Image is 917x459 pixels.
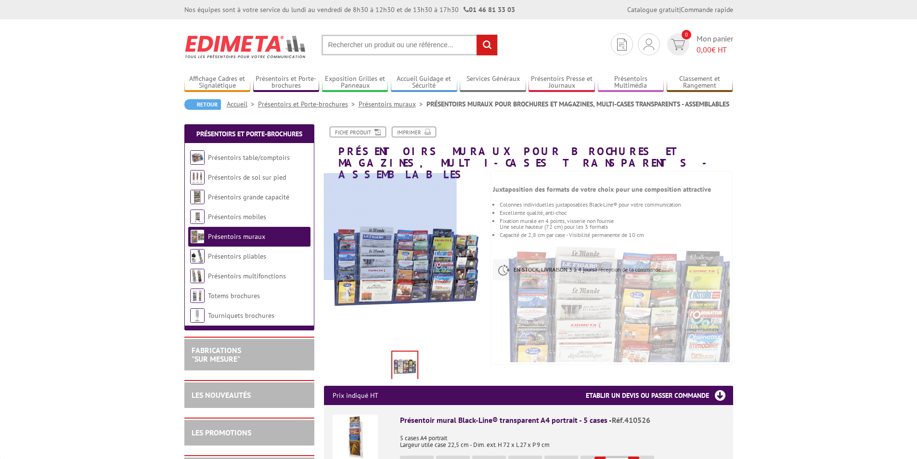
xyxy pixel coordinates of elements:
h3: Etablir un devis ou passer commande [586,386,733,405]
a: LES NOUVEAUTÉS [192,390,251,400]
a: Commande rapide [681,5,733,14]
a: Présentoirs Multimédia [598,75,664,91]
img: devis rapide [617,39,627,51]
a: Totems brochures [208,291,260,300]
p: 5 cases A4 portrait Largeur utile case 22,5 cm - Dim. ext. H 72 x L 27 x P 9 cm [400,428,724,448]
a: Accueil [227,100,258,108]
a: Retour [184,99,221,110]
div: Nos équipes sont à votre service du lundi au vendredi de 8h30 à 12h30 et de 13h30 à 17h30 [184,5,515,14]
a: Présentoirs pliables [208,252,266,261]
a: Imprimer [392,127,436,137]
a: Affichage Cadres et Signalétique [184,75,251,91]
a: Classement et Rangement [667,75,733,91]
img: Présentoirs muraux [190,229,205,244]
p: Prix indiqué HT [333,386,378,405]
img: Présentoirs multifonctions [190,269,205,283]
a: Présentoirs et Porte-brochures [258,100,359,108]
div: Présentoir mural Black-Line® transparent A4 portrait - 5 cases - [400,415,724,426]
a: Présentoirs Presse et Journaux [529,75,595,91]
div: | [627,5,733,14]
img: Présentoirs de sol sur pied [190,170,205,184]
a: Présentoirs table/comptoirs [208,153,290,162]
li: PRÉSENTOIRS MURAUX POUR BROCHURES ET MAGAZINES, MULTI-CASES TRANSPARENTS - ASSEMBLABLES [426,99,729,109]
a: Fiche produit [330,127,386,137]
img: Edimeta [184,29,307,65]
a: devis rapide 0 Mon panier 0,00€ HT [665,33,733,55]
span: 0,00 [697,45,711,54]
img: devis rapide [671,39,685,50]
a: Présentoirs mobiles [208,212,266,221]
span: Réf.410526 [612,415,650,425]
input: rechercher [477,35,497,55]
img: Présentoirs grande capacité [190,190,205,204]
img: Présentoirs mobiles [190,210,205,224]
img: devis rapide [644,39,654,50]
img: Totems brochures [190,289,205,303]
a: Exposition Grilles et Panneaux [322,75,388,91]
span: Mon panier [697,33,733,55]
a: Présentoirs multifonctions [208,272,286,280]
a: Présentoirs grande capacité [208,193,289,201]
a: Services Généraux [460,75,526,91]
a: Catalogue gratuit [627,5,679,14]
strong: 01 46 81 33 03 [464,5,515,14]
h1: PRÉSENTOIRS MURAUX POUR BROCHURES ET MAGAZINES, MULTI-CASES TRANSPARENTS - ASSEMBLABLES [317,127,740,181]
span: € HT [697,44,733,55]
img: Tourniquets brochures [190,308,205,323]
span: 0 [682,30,691,39]
img: presentoirs_muraux_410526_1.jpg [392,352,417,381]
img: Présentoirs pliables [190,249,205,263]
a: Accueil Guidage et Sécurité [391,75,457,91]
a: Présentoirs de sol sur pied [208,173,286,182]
a: Présentoirs muraux [359,100,426,108]
a: Tourniquets brochures [208,311,274,320]
a: LES PROMOTIONS [192,428,251,437]
a: FABRICATIONS"Sur Mesure" [192,345,241,364]
a: Présentoirs muraux [208,232,265,241]
a: Présentoirs et Porte-brochures [196,130,302,138]
img: Présentoirs table/comptoirs [190,150,205,165]
input: Rechercher un produit ou une référence... [322,35,498,55]
a: Présentoirs et Porte-brochures [253,75,320,91]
